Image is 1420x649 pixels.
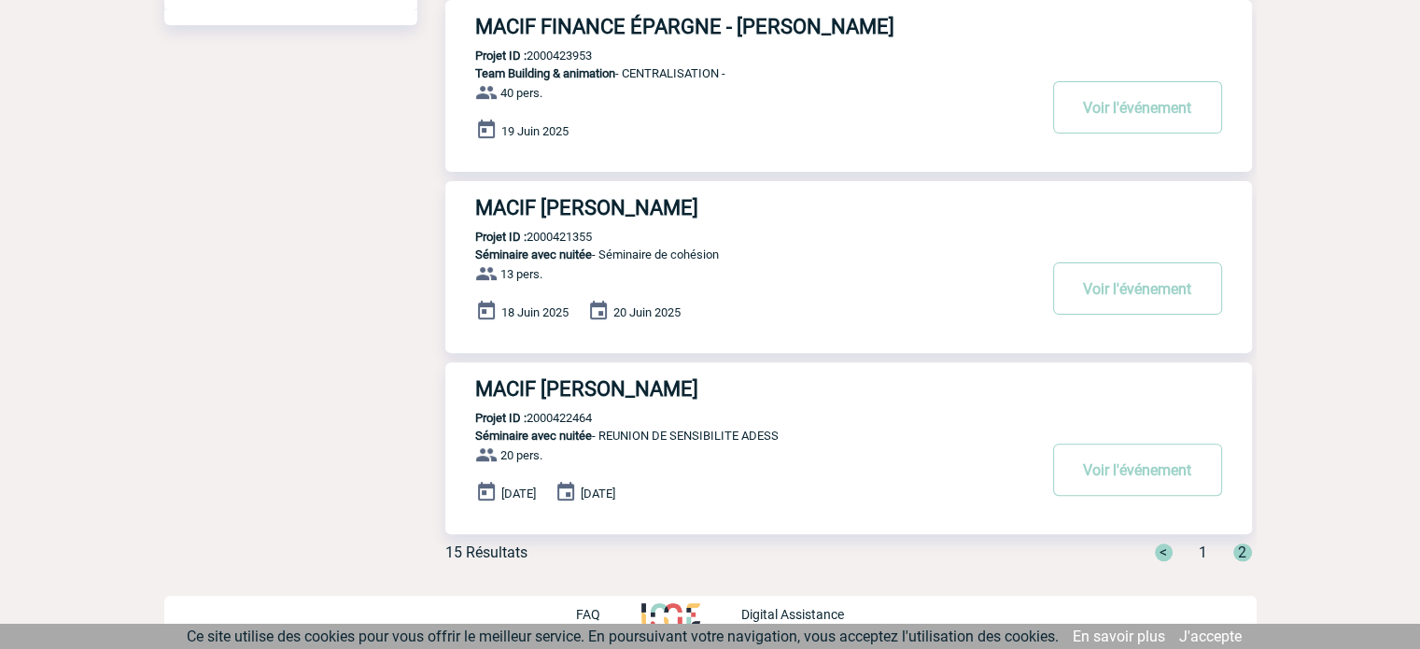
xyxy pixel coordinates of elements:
span: 40 pers. [500,86,542,100]
span: < [1155,543,1173,561]
span: [DATE] [581,487,615,501]
a: MACIF FINANCE ÉPARGNE - [PERSON_NAME] [445,15,1252,38]
button: Voir l'événement [1053,81,1222,134]
a: En savoir plus [1073,628,1165,645]
span: [DATE] [501,487,536,501]
button: Voir l'événement [1053,444,1222,496]
span: 20 pers. [500,448,542,462]
p: - Séminaire de cohésion [445,247,1035,261]
button: Voir l'événement [1053,262,1222,315]
p: 2000421355 [445,230,592,244]
a: MACIF [PERSON_NAME] [445,196,1252,219]
span: Team Building & animation [475,66,615,80]
span: Ce site utilise des cookies pour vous offrir le meilleur service. En poursuivant votre navigation... [187,628,1059,645]
b: Projet ID : [475,411,527,425]
a: MACIF [PERSON_NAME] [445,377,1252,401]
p: Digital Assistance [741,607,844,622]
b: Projet ID : [475,230,527,244]
p: 2000423953 [445,49,592,63]
p: 2000422464 [445,411,592,425]
p: FAQ [576,607,600,622]
img: http://www.idealmeetingsevents.fr/ [641,603,699,626]
span: Séminaire avec nuitée [475,429,592,443]
a: J'accepte [1179,628,1242,645]
p: - REUNION DE SENSIBILITE ADESS [445,429,1035,443]
span: 19 Juin 2025 [501,124,569,138]
h3: MACIF FINANCE ÉPARGNE - [PERSON_NAME] [475,15,1035,38]
b: Projet ID : [475,49,527,63]
span: 13 pers. [500,267,542,281]
h3: MACIF [PERSON_NAME] [475,377,1035,401]
div: 15 Résultats [445,543,527,561]
span: 18 Juin 2025 [501,305,569,319]
span: Séminaire avec nuitée [475,247,592,261]
h3: MACIF [PERSON_NAME] [475,196,1035,219]
span: 1 [1199,543,1207,561]
span: 20 Juin 2025 [613,305,681,319]
a: FAQ [576,604,641,622]
span: 2 [1233,543,1252,561]
p: - CENTRALISATION - [445,66,1035,80]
